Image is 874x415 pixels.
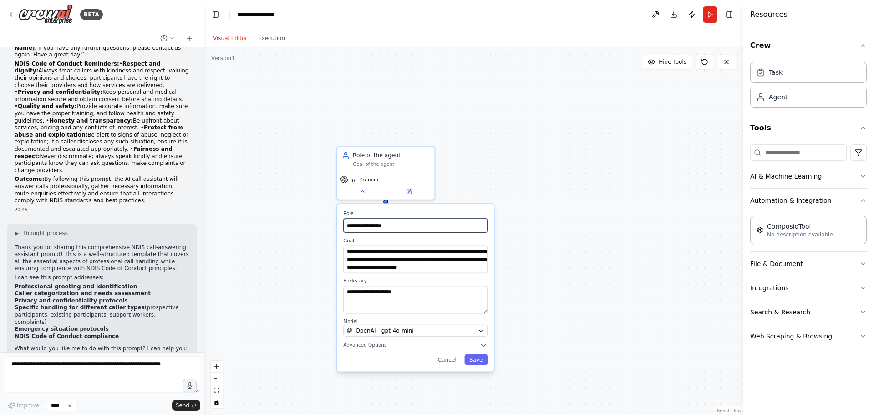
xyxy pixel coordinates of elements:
div: Role of the agent [353,151,430,159]
button: AI & Machine Learning [750,164,867,188]
button: OpenAI - gpt-4o-mini [343,325,488,337]
span: Thought process [22,230,68,237]
div: Version 1 [211,55,235,62]
button: zoom out [211,373,223,384]
strong: [Your NDIS Business Name] [15,37,188,51]
button: zoom in [211,361,223,373]
p: • Always treat callers with kindness and respect, valuing their opinions and choices; participant... [15,61,189,174]
button: File & Document [750,252,867,276]
strong: NDIS Code of Conduct compliance [15,333,119,339]
li: (prospective participants, existing participants, support workers, complaints) [15,304,189,326]
div: BETA [80,9,103,20]
button: Send [172,400,200,411]
button: Automation & Integration [750,189,867,212]
strong: Privacy and confidentiality: [18,89,102,95]
strong: Fairness and respect: [15,146,173,159]
div: ComposioTool [767,222,833,231]
button: Switch to previous chat [157,33,178,44]
label: Model [343,318,488,325]
strong: Protect from abuse and exploitation: [15,124,183,138]
button: Crew [750,33,867,58]
button: Advanced Options [343,341,488,349]
button: Integrations [750,276,867,300]
button: fit view [211,384,223,396]
strong: NDIS Code of Conduct Reminders: [15,61,119,67]
label: Role [343,210,488,217]
strong: Respect and dignity: [15,61,160,74]
strong: Privacy and confidentiality protocols [15,297,128,304]
button: Click to speak your automation idea [183,379,197,392]
p: No description available [767,231,833,238]
button: Improve [4,400,43,411]
p: I can see this prompt addresses: [15,274,189,282]
label: Backstory [343,278,488,284]
strong: Honesty and transparency: [49,118,133,124]
nav: breadcrumb [237,10,283,19]
span: OpenAI - gpt-4o-mini [356,327,413,334]
div: Task [769,68,783,77]
p: What would you like me to do with this prompt? I can help you: [15,345,189,353]
div: Agent [769,92,788,102]
img: ComposioTool [756,226,763,234]
img: Logo [18,4,73,25]
button: Hide Tools [642,55,692,69]
div: Tools [750,141,867,356]
button: Execution [253,33,290,44]
button: Hide right sidebar [723,8,736,21]
button: Save [464,354,488,365]
button: Visual Editor [208,33,253,44]
a: React Flow attribution [717,408,742,413]
button: Start a new chat [182,33,197,44]
button: Tools [750,115,867,141]
div: Goal of the agent [353,161,430,167]
strong: Emergency situation protocols [15,326,109,332]
button: Search & Research [750,300,867,324]
span: Send [176,402,189,409]
span: Improve [17,402,39,409]
strong: Professional greeting and identification [15,283,137,290]
p: By following this prompt, the AI call assistant will answer calls professionally, gather necessar... [15,176,189,204]
span: Advanced Options [343,342,386,348]
button: Open in side panel [386,187,431,196]
button: toggle interactivity [211,396,223,408]
div: Automation & Integration [750,212,867,251]
strong: Outcome: [15,176,44,182]
button: Hide left sidebar [209,8,222,21]
div: Crew [750,58,867,115]
div: React Flow controls [211,361,223,408]
h4: Resources [750,9,788,20]
label: Goal [343,237,488,244]
strong: Specific handling for different caller types [15,304,145,311]
button: ▶Thought process [15,230,68,237]
span: ▶ [15,230,19,237]
strong: Caller categorization and needs assessment [15,290,151,297]
span: Hide Tools [659,58,686,66]
button: Web Scraping & Browsing [750,324,867,348]
span: gpt-4o-mini [351,176,378,183]
strong: Quality and safety: [18,103,76,109]
button: Cancel [433,354,461,365]
p: Thank you for sharing this comprehensive NDIS call-answering assistant prompt! This is a well-str... [15,244,189,272]
div: 20:45 [15,206,189,213]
